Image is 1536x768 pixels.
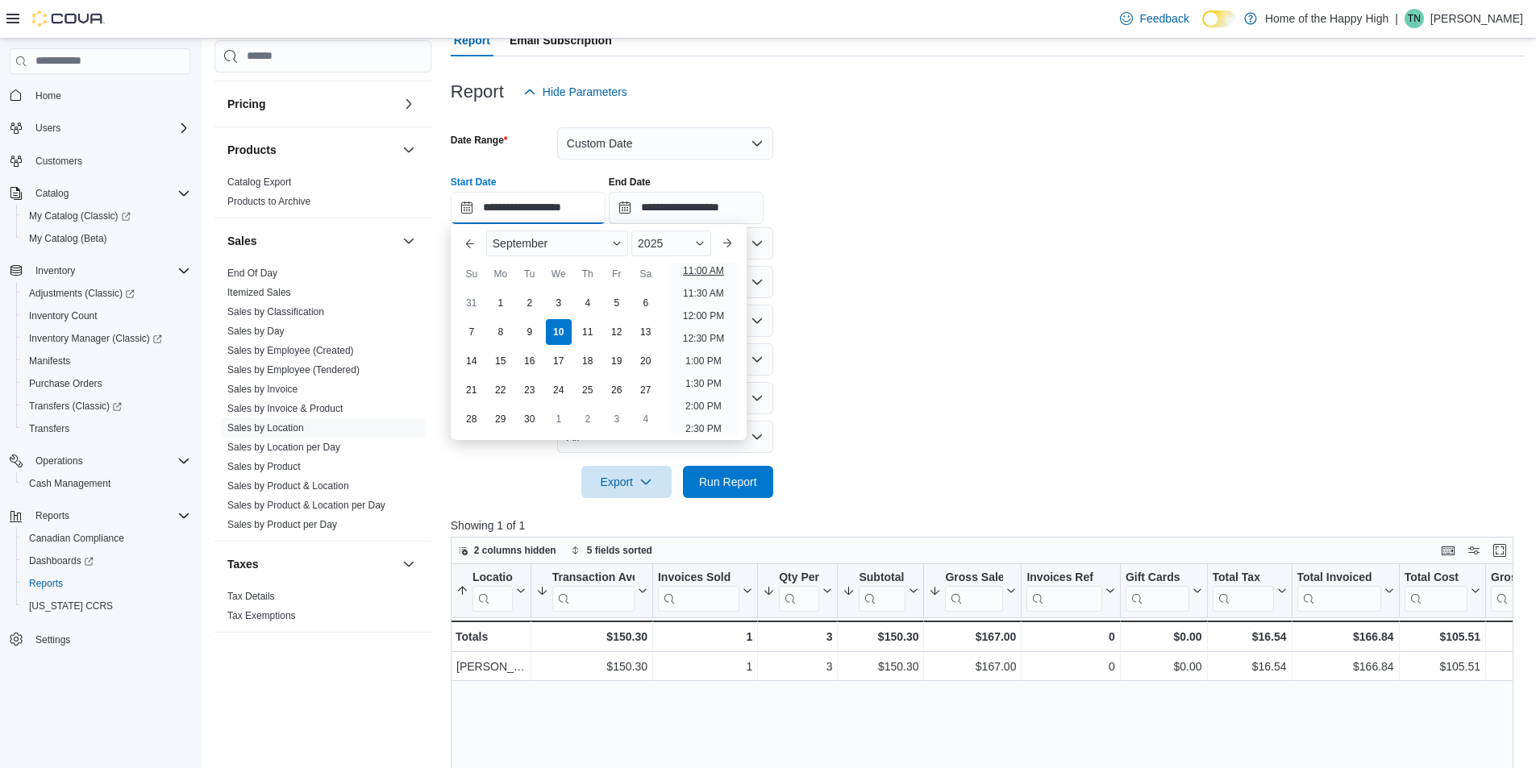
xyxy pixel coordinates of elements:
span: Home [29,85,190,106]
span: Transfers (Classic) [29,400,122,413]
div: 0 [1026,627,1114,646]
button: Open list of options [751,314,764,327]
ul: Time [667,263,740,434]
div: Subtotal [859,570,905,585]
div: day-16 [517,348,543,374]
div: Totals [456,627,526,646]
div: day-8 [488,319,514,345]
p: Showing 1 of 1 [451,517,1525,533]
a: Manifests [23,351,77,371]
button: Previous Month [457,230,483,256]
button: Sales [399,231,418,251]
div: Total Cost [1404,570,1467,611]
p: | [1395,9,1398,28]
span: Sales by Product per Day [227,518,337,531]
a: Inventory Manager (Classic) [23,329,169,348]
div: [PERSON_NAME] - Souris Avenue - Fire & Flower [456,657,526,676]
div: day-4 [575,290,601,316]
button: Operations [29,451,89,471]
button: Taxes [227,556,396,572]
span: 5 fields sorted [587,544,652,557]
input: Press the down key to enter a popover containing a calendar. Press the escape key to close the po... [451,192,606,224]
button: Operations [3,450,197,472]
a: Purchase Orders [23,374,109,393]
a: Sales by Invoice [227,384,298,395]
li: 1:00 PM [679,351,728,371]
div: day-11 [575,319,601,345]
input: Press the down key to open a popover containing a calendar. [609,192,764,224]
div: day-2 [575,406,601,432]
div: Button. Open the month selector. September is currently selected. [486,230,628,256]
a: Sales by Invoice & Product [227,403,343,414]
a: Home [29,86,68,106]
span: Settings [35,633,70,646]
a: Cash Management [23,474,117,493]
div: Invoices Sold [658,570,739,611]
span: Export [591,466,662,498]
div: $16.54 [1212,627,1286,646]
div: $16.54 [1212,657,1286,676]
span: [US_STATE] CCRS [29,600,113,612]
div: day-24 [546,377,572,403]
button: Pricing [227,96,396,112]
input: Dark Mode [1202,10,1236,27]
div: $167.00 [929,627,1016,646]
a: Dashboards [16,550,197,572]
a: [US_STATE] CCRS [23,596,119,616]
span: Users [35,122,60,135]
span: Dashboards [29,554,94,567]
div: Total Tax [1212,570,1273,585]
a: Settings [29,630,77,650]
div: day-14 [459,348,485,374]
button: 5 fields sorted [564,541,659,560]
div: Invoices Ref [1026,570,1101,611]
li: 2:00 PM [679,396,728,416]
a: Tax Exemptions [227,610,296,621]
div: Total Invoiced [1297,570,1380,611]
span: My Catalog (Beta) [29,232,107,245]
span: Sales by Location [227,421,304,434]
button: Total Cost [1404,570,1480,611]
button: Keyboard shortcuts [1438,541,1458,560]
div: day-30 [517,406,543,432]
div: day-19 [604,348,630,374]
span: Reports [29,577,63,590]
button: Products [227,142,396,158]
div: $105.51 [1404,627,1480,646]
button: Total Invoiced [1297,570,1393,611]
div: Qty Per Transaction [779,570,819,585]
div: day-1 [546,406,572,432]
a: Transfers [23,419,76,438]
div: $150.30 [536,627,647,646]
div: day-7 [459,319,485,345]
div: day-5 [604,290,630,316]
div: We [546,261,572,287]
span: Purchase Orders [23,374,190,393]
a: Adjustments (Classic) [16,282,197,305]
div: 1 [658,657,752,676]
div: $166.84 [1297,657,1393,676]
a: Sales by Product per Day [227,519,337,530]
a: Sales by Product [227,461,301,472]
div: day-21 [459,377,485,403]
button: [US_STATE] CCRS [16,595,197,617]
div: day-3 [546,290,572,316]
label: Start Date [451,176,497,189]
span: Sales by Location per Day [227,441,340,454]
span: Sales by Invoice & Product [227,402,343,415]
span: Sales by Classification [227,305,324,318]
a: End Of Day [227,268,277,279]
span: Itemized Sales [227,286,291,299]
li: 2:30 PM [679,419,728,438]
div: Taxes [214,587,431,632]
li: 11:30 AM [676,284,731,303]
button: Next month [714,230,740,256]
span: Tax Exemptions [227,609,296,622]
a: My Catalog (Beta) [23,229,114,248]
button: Cash Management [16,472,197,495]
span: Transfers (Classic) [23,396,190,416]
button: Users [29,118,67,138]
div: Tammy Neff [1405,9,1424,28]
button: Gift Cards [1126,570,1202,611]
a: Customers [29,152,89,171]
